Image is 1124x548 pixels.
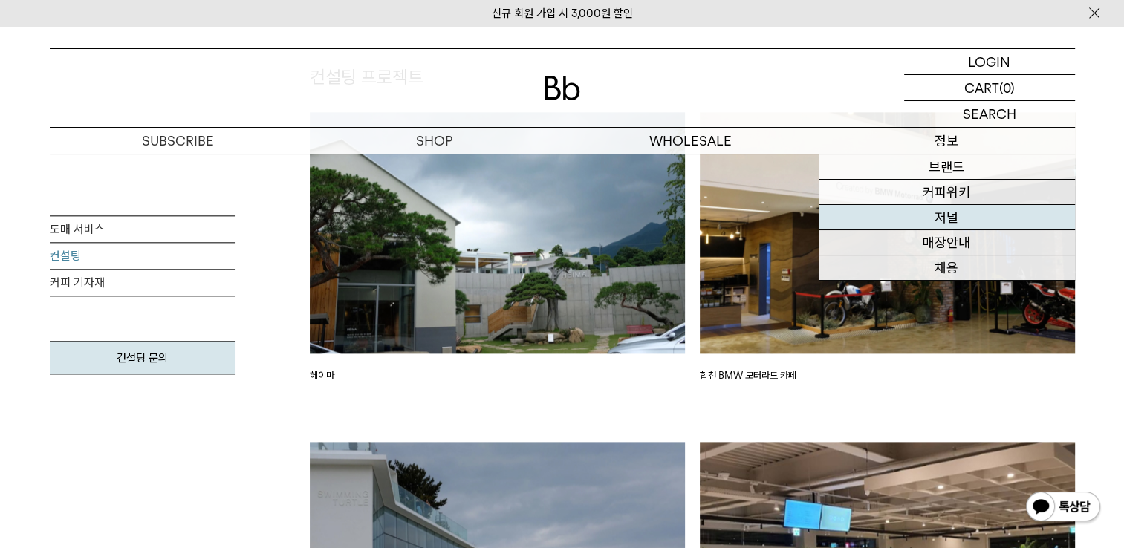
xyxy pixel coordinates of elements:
p: LOGIN [968,49,1010,74]
p: 정보 [819,128,1075,154]
a: 매장안내 [819,230,1075,255]
a: 컨설팅 문의 [50,341,235,374]
a: 신규 회원 가입 시 3,000원 할인 [492,7,633,20]
a: 채용 [819,255,1075,281]
a: 커피위키 [819,180,1075,205]
p: SEARCH [963,101,1016,127]
p: 헤이마 [310,368,685,383]
p: 합천 BMW 모터라드 카페 [700,368,1075,383]
a: SHOP [306,128,562,154]
img: 카카오톡 채널 1:1 채팅 버튼 [1024,490,1102,526]
p: CART [964,75,999,100]
p: WHOLESALE [562,128,819,154]
a: SUBSCRIBE [50,128,306,154]
a: 저널 [819,205,1075,230]
a: CART (0) [904,75,1075,101]
a: LOGIN [904,49,1075,75]
a: 브랜드 [819,154,1075,180]
img: 로고 [545,76,580,100]
a: 커피 기자재 [50,270,235,296]
a: 도매 서비스 [50,216,235,243]
p: (0) [999,75,1015,100]
a: 컨설팅 [50,243,235,270]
